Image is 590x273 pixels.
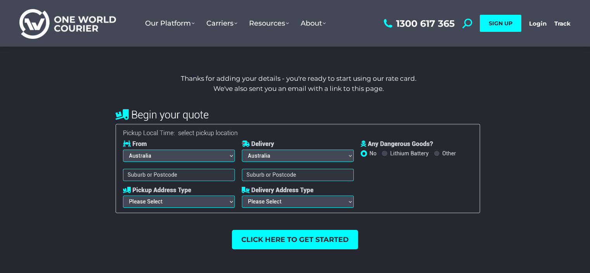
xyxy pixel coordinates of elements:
[301,19,326,28] span: About
[243,11,295,35] a: Resources
[249,19,289,28] span: Resources
[104,101,486,222] img: freight quote calculator one world courier
[139,11,201,35] a: Our Platform
[145,19,195,28] span: Our Platform
[206,19,237,28] span: Carriers
[480,15,521,32] a: SIGN UP
[232,230,358,249] a: Click here to get started
[295,11,332,35] a: About
[554,20,571,27] a: Track
[382,19,455,28] a: 1300 617 365
[19,8,116,39] img: One World Courier
[69,74,528,94] h4: Thanks for adding your details - you're ready to start using our rate card. We've also sent you a...
[241,236,349,243] span: Click here to get started
[201,11,243,35] a: Carriers
[529,20,547,27] a: Login
[489,20,512,27] span: SIGN UP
